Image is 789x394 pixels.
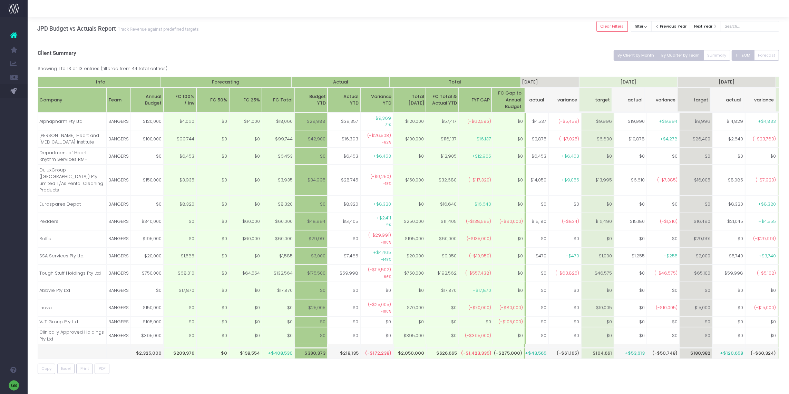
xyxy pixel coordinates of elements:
[328,165,360,195] td: $28,745
[131,282,164,299] td: $0
[393,88,426,112] th: TotalMonday: activate to sort column ascending
[657,50,704,61] button: By Quarter by Team
[164,213,196,230] td: $0
[393,213,426,230] td: $250,000
[328,113,360,130] td: $39,357
[164,196,196,213] td: $8,320
[38,282,107,299] td: Abbvie Pty Ltd
[131,130,164,147] td: $100,000
[196,113,229,130] td: $0
[712,230,745,247] td: $0
[474,136,491,142] span: +$16,137
[229,213,262,230] td: $60,000
[229,282,262,299] td: $0
[516,147,548,165] td: $6,453
[645,88,678,112] th: Aug 25 variancevariance: activate to sort column ascending
[493,265,526,282] td: $0
[614,282,647,299] td: $0
[107,282,131,299] td: BANGERS
[712,247,745,265] td: $5,740
[164,282,196,299] td: $17,870
[37,25,199,32] h3: JPD Budget vs Actuals Report
[381,256,391,262] small: +149%
[376,215,391,221] span: +$2,411
[229,196,262,213] td: $0
[373,153,391,160] span: +$6,453
[107,113,131,130] td: BANGERS
[368,232,391,239] span: (-$29,991)
[229,113,262,130] td: $14,000
[426,247,459,265] td: $9,050
[295,213,328,230] td: $48,994
[561,153,579,160] span: +$6,453
[581,165,614,195] td: $13,995
[467,118,491,125] span: (-$62,583)
[196,265,229,282] td: $0
[38,196,107,213] td: Eurospares Depot
[712,165,745,195] td: $8,085
[565,253,579,259] span: +$470
[726,97,741,104] span: actual
[295,165,328,195] td: $34,995
[680,113,712,130] td: $9,996
[680,265,712,282] td: $65,100
[164,230,196,247] td: $0
[732,50,754,61] button: Till EOM
[468,177,491,184] span: (-$117,320)
[721,21,779,32] input: Search...
[473,287,491,294] span: +$17,870
[614,230,647,247] td: $0
[38,247,107,265] td: SSA Services Pty Ltd.
[579,88,612,112] th: Aug 25 targettarget: activate to sort column ascending
[262,265,295,282] td: $132,564
[99,366,106,372] span: PDF
[131,213,164,230] td: $340,000
[647,147,680,165] td: $0
[581,113,614,130] td: $9,996
[295,88,328,112] th: BudgetYTD: activate to sort column ascending
[383,180,391,186] small: -18%
[758,201,776,208] span: +$8,320
[107,165,131,195] td: BANGERS
[328,230,360,247] td: $0
[514,88,546,112] th: Jul 25 actualactual: activate to sort column ascending
[196,247,229,265] td: $0
[647,230,680,247] td: $0
[80,366,89,372] span: Print
[680,130,712,147] td: $26,400
[745,282,778,299] td: $0
[659,118,678,125] span: +$9,994
[393,265,426,282] td: $750,000
[229,165,262,195] td: $0
[367,132,391,139] span: (-$26,508)
[196,196,229,213] td: $0
[360,282,393,299] td: $0
[196,147,229,165] td: $0
[229,247,262,265] td: $0
[481,77,579,88] th: [DATE]
[472,153,491,160] span: +$12,905
[558,118,579,125] span: (-$5,459)
[678,88,710,112] th: Sep 25 targettarget: activate to sort column ascending
[754,97,774,104] span: variance
[426,147,459,165] td: $12,905
[107,265,131,282] td: BANGERS
[393,147,426,165] td: $0
[499,218,523,225] span: (-$90,000)
[164,113,196,130] td: $4,060
[373,201,391,208] span: +$8,320
[680,165,712,195] td: $16,005
[561,177,579,184] span: +$9,055
[654,270,678,277] span: (-$46,575)
[262,113,295,130] td: $18,060
[295,147,328,165] td: $0
[107,247,131,265] td: BANGERS
[493,282,526,299] td: $0
[753,235,776,242] span: (-$29,991)
[196,213,229,230] td: $0
[546,88,579,112] th: Jul 25 variancevariance: activate to sort column ascending
[529,97,544,104] span: actual
[559,136,579,142] span: (-$7,025)
[38,130,107,147] td: [PERSON_NAME] Heart and [MEDICAL_DATA] Institute
[262,165,295,195] td: $3,935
